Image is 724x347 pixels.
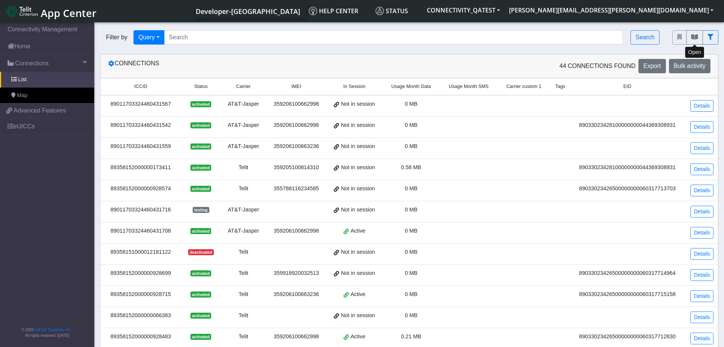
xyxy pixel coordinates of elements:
[271,185,322,193] div: 355788116234585
[575,185,680,193] div: 89033023426500000000060317713703
[105,121,176,130] div: 89011703324460431542
[225,206,262,214] div: AT&T-Jasper
[401,164,421,170] span: 0.58 MB
[193,207,209,213] span: testing
[341,269,375,278] span: Not in session
[391,83,431,90] span: Usage Month Data
[351,290,365,299] span: Active
[690,163,713,175] a: Details
[15,59,49,68] span: Connections
[236,83,250,90] span: Carrier
[190,101,211,107] span: activated
[6,5,38,17] img: logo-telit-cinterion-gw-new.png
[559,62,635,71] span: 44 Connections found
[309,7,317,15] img: knowledge.svg
[341,121,375,130] span: Not in session
[401,333,421,339] span: 0.21 MB
[271,100,322,108] div: 359206100662998
[341,248,375,256] span: Not in session
[306,3,373,19] a: Help center
[405,207,417,213] span: 0 MB
[373,3,422,19] a: Status
[638,59,666,73] button: Export
[271,333,322,341] div: 359206100662998
[405,270,417,276] span: 0 MB
[405,185,417,191] span: 0 MB
[405,143,417,149] span: 0 MB
[14,106,66,115] span: Advanced Features
[405,122,417,128] span: 0 MB
[271,142,322,151] div: 359206100663236
[105,142,176,151] div: 89011703324460431559
[34,328,72,332] a: Telit IoT Solutions, Inc.
[405,249,417,255] span: 0 MB
[690,100,713,112] a: Details
[225,290,262,299] div: Telit
[341,163,375,172] span: Not in session
[690,269,713,281] a: Details
[271,121,322,130] div: 359206100662998
[195,3,300,19] a: Your current platform instance
[575,333,680,341] div: 89033023426500000000060317712830
[105,333,176,341] div: 89358152000000928483
[190,270,211,276] span: activated
[134,83,147,90] span: ICCID
[555,83,565,90] span: Tags
[194,83,208,90] span: Status
[291,83,301,90] span: IMEI
[341,312,375,320] span: Not in session
[690,312,713,323] a: Details
[105,100,176,108] div: 89011703324460431567
[225,142,262,151] div: AT&T-Jasper
[133,30,164,45] button: Query
[575,163,680,172] div: 89033023428100000000044369308931
[405,228,417,234] span: 0 MB
[449,83,489,90] span: Usage Month SMS
[343,83,365,90] span: In Session
[505,3,718,17] button: [PERSON_NAME][EMAIL_ADDRESS][PERSON_NAME][DOMAIN_NAME]
[105,163,176,172] div: 89358152000000173411
[105,206,176,214] div: 89011703324460431716
[690,206,713,217] a: Details
[190,122,211,128] span: activated
[225,163,262,172] div: Telit
[271,290,322,299] div: 359206100663236
[105,290,176,299] div: 89358152000000928715
[690,248,713,260] a: Details
[190,186,211,192] span: activated
[190,228,211,234] span: activated
[341,185,375,193] span: Not in session
[271,163,322,172] div: 359205100814310
[164,30,623,45] input: Search...
[100,33,133,42] span: Filter by
[225,312,262,320] div: Telit
[575,121,680,130] div: 89033023428100000000044369308931
[422,3,505,17] button: CONNECTIVITY_QATEST
[190,313,211,319] span: activated
[575,290,680,299] div: 89033023426500000000060317715158
[196,7,300,16] span: Developer-[GEOGRAPHIC_DATA]
[630,30,660,45] button: Search
[690,142,713,154] a: Details
[351,333,365,341] span: Active
[309,7,358,15] span: Help center
[643,63,661,69] span: Export
[17,91,28,100] span: Map
[190,143,211,150] span: activated
[190,334,211,340] span: activated
[225,248,262,256] div: Telit
[674,63,706,69] span: Bulk activity
[690,185,713,196] a: Details
[41,6,97,20] span: App Center
[18,76,26,84] span: List
[190,291,211,298] span: activated
[271,227,322,235] div: 359206100662998
[102,59,409,73] div: Connections
[105,312,176,320] div: 89358152000000066383
[105,227,176,235] div: 89011703324460431708
[105,269,176,278] div: 89358152000000928699
[341,142,375,151] span: Not in session
[690,227,713,239] a: Details
[188,249,214,255] span: deactivated
[225,121,262,130] div: AT&T-Jasper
